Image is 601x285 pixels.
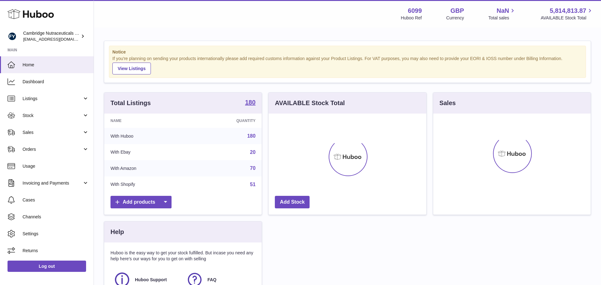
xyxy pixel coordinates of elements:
div: If you're planning on sending your products internationally please add required customs informati... [112,56,583,74]
td: With Huboo [104,128,190,144]
span: 5,814,813.87 [550,7,586,15]
span: Usage [23,163,89,169]
span: Stock [23,113,82,119]
h3: Sales [439,99,456,107]
span: Dashboard [23,79,89,85]
a: 20 [250,150,256,155]
span: Home [23,62,89,68]
h3: Total Listings [110,99,151,107]
strong: GBP [450,7,464,15]
th: Quantity [190,114,262,128]
span: Returns [23,248,89,254]
td: With Amazon [104,160,190,176]
span: AVAILABLE Stock Total [541,15,593,21]
th: Name [104,114,190,128]
span: Sales [23,130,82,135]
strong: 180 [245,99,255,105]
span: Settings [23,231,89,237]
a: 51 [250,182,256,187]
span: NaN [496,7,509,15]
div: Currency [446,15,464,21]
span: [EMAIL_ADDRESS][DOMAIN_NAME] [23,37,92,42]
span: Orders [23,146,82,152]
span: Channels [23,214,89,220]
span: FAQ [208,277,217,283]
h3: AVAILABLE Stock Total [275,99,345,107]
a: 180 [247,133,256,139]
strong: Notice [112,49,583,55]
span: Listings [23,96,82,102]
div: Cambridge Nutraceuticals Ltd [23,30,80,42]
span: Invoicing and Payments [23,180,82,186]
a: Add Stock [275,196,310,209]
h3: Help [110,228,124,236]
a: View Listings [112,63,151,74]
p: Huboo is the easy way to get your stock fulfilled. But incase you need any help here's our ways f... [110,250,255,262]
a: Add products [110,196,172,209]
span: Total sales [488,15,516,21]
td: With Ebay [104,144,190,160]
a: Log out [8,261,86,272]
img: huboo@camnutra.com [8,32,17,41]
span: Cases [23,197,89,203]
a: NaN Total sales [488,7,516,21]
td: With Shopify [104,176,190,193]
a: 180 [245,99,255,107]
div: Huboo Ref [401,15,422,21]
strong: 6099 [408,7,422,15]
a: 5,814,813.87 AVAILABLE Stock Total [541,7,593,21]
span: Huboo Support [135,277,167,283]
a: 70 [250,165,256,171]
